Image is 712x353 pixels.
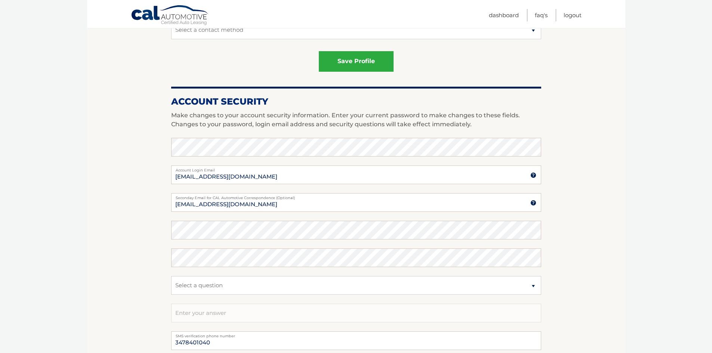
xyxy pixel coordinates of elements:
a: FAQ's [535,9,548,21]
label: Seconday Email for CAL Automotive Correspondence (Optional) [171,193,541,199]
input: Telephone number for SMS login verification [171,331,541,350]
p: Make changes to your account security information. Enter your current password to make changes to... [171,111,541,129]
input: Enter your answer [171,304,541,322]
input: Account Login Email [171,165,541,184]
button: save profile [319,51,394,72]
h2: Account Security [171,96,541,107]
img: tooltip.svg [530,200,536,206]
label: SMS verification phone number [171,331,541,337]
a: Dashboard [489,9,519,21]
a: Logout [564,9,582,21]
a: Cal Automotive [131,5,209,27]
img: tooltip.svg [530,172,536,178]
label: Account Login Email [171,165,541,171]
input: Seconday Email for CAL Automotive Correspondence (Optional) [171,193,541,212]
